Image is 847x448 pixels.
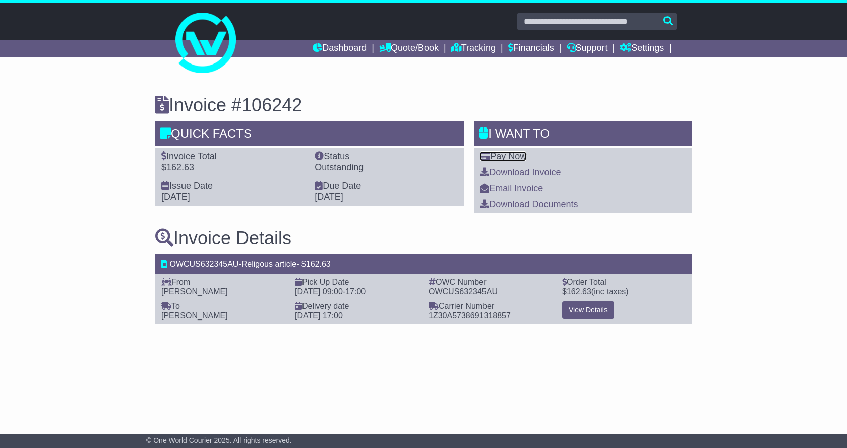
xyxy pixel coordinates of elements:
[161,311,228,320] span: [PERSON_NAME]
[161,301,285,311] div: To
[480,151,526,161] a: Pay Now
[295,277,418,287] div: Pick Up Date
[146,436,292,444] span: © One World Courier 2025. All rights reserved.
[315,181,458,192] div: Due Date
[169,260,238,268] span: OWCUS632345AU
[161,277,285,287] div: From
[315,162,458,173] div: Outstanding
[295,287,418,296] div: -
[562,277,686,287] div: Order Total
[155,254,692,274] div: - - $
[480,183,543,194] a: Email Invoice
[155,121,464,149] div: Quick Facts
[429,287,498,296] span: OWCUS632345AU
[508,40,554,57] a: Financials
[480,167,561,177] a: Download Invoice
[295,287,343,296] span: [DATE] 09:00
[295,301,418,311] div: Delivery date
[567,40,608,57] a: Support
[562,301,614,319] a: View Details
[474,121,692,149] div: I WANT to
[161,287,228,296] span: [PERSON_NAME]
[345,287,366,296] span: 17:00
[562,287,686,296] div: $ (inc taxes)
[161,191,305,203] div: [DATE]
[451,40,496,57] a: Tracking
[429,301,552,311] div: Carrier Number
[155,228,692,248] h3: Invoice Details
[161,162,305,173] div: $162.63
[315,151,458,162] div: Status
[480,199,578,209] a: Download Documents
[161,181,305,192] div: Issue Date
[306,260,331,268] span: 162.63
[429,277,552,287] div: OWC Number
[429,311,511,320] span: 1Z30A5738691318857
[620,40,664,57] a: Settings
[241,260,296,268] span: Religous article
[313,40,367,57] a: Dashboard
[379,40,439,57] a: Quote/Book
[161,151,305,162] div: Invoice Total
[315,191,458,203] div: [DATE]
[295,311,343,320] span: [DATE] 17:00
[155,95,692,115] h3: Invoice #106242
[567,287,591,296] span: 162.63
